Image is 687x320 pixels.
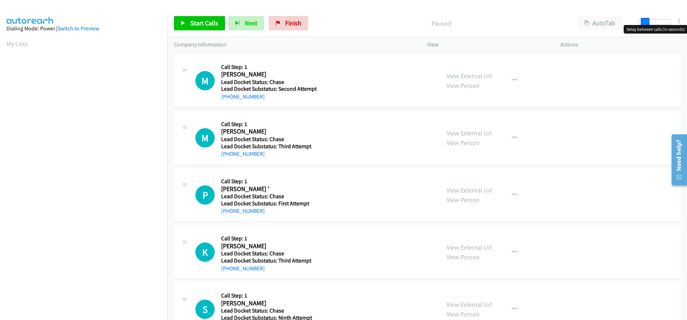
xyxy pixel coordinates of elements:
[221,121,315,128] h5: Call Step: 1
[221,307,315,314] h5: Lead Docket Status: Chase
[221,265,265,272] a: [PHONE_NUMBER]
[221,136,315,143] h5: Lead Docket Status: Chase
[221,93,265,100] a: [PHONE_NUMBER]
[245,19,257,27] span: Next
[58,25,99,32] a: Switch to Preview
[6,24,161,33] div: Dialing Mode: Power |
[447,72,492,80] a: View External Url
[221,85,317,92] h5: Lead Docket Substatus: Second Attempt
[174,16,225,30] a: Start Calls
[221,64,317,71] h5: Call Step: 1
[447,196,479,204] a: View Person
[560,40,681,49] p: Actions
[190,19,218,27] span: Start Calls
[427,40,547,49] p: View
[221,257,315,264] h5: Lead Docket Substatus: Third Attempt
[195,185,215,205] div: The call is yet to be attempted
[221,292,315,299] h5: Call Step: 1
[447,253,479,261] a: View Person
[221,235,315,242] h5: Call Step: 1
[195,185,215,205] h1: P
[221,150,265,157] a: [PHONE_NUMBER]
[221,178,315,185] h5: Call Step: 1
[221,207,265,214] a: [PHONE_NUMBER]
[221,250,315,257] h5: Lead Docket Status: Chase
[221,127,315,136] h2: [PERSON_NAME]
[447,186,492,194] a: View External Url
[285,19,301,27] span: Finish
[447,300,492,309] a: View External Url
[221,143,315,150] h5: Lead Docket Substatus: Third Attempt
[221,70,315,79] h2: [PERSON_NAME]
[195,300,215,319] div: The call is yet to be attempted
[269,16,308,30] a: Finish
[221,200,315,207] h5: Lead Docket Substatus: First Attempt
[221,79,317,86] h5: Lead Docket Status: Chase
[195,128,215,147] div: The call is yet to be attempted
[221,299,315,307] h2: [PERSON_NAME]
[174,40,414,49] p: Company Information
[318,19,565,28] p: Paused
[677,16,681,26] div: 3
[666,131,687,188] iframe: Resource Center
[221,193,315,200] h5: Lead Docket Status: Chase
[447,129,492,137] a: View External Url
[195,128,215,147] h1: M
[447,243,492,251] a: View External Url
[221,185,315,193] h2: [PERSON_NAME] '
[195,242,215,262] div: The call is yet to be attempted
[195,71,215,90] h1: M
[221,242,315,250] h2: [PERSON_NAME]
[195,71,215,90] div: The call is yet to be attempted
[195,300,215,319] h1: S
[195,242,215,262] h1: K
[447,310,479,318] a: View Person
[447,139,479,147] a: View Person
[578,16,622,30] button: AutoTab
[447,81,479,90] a: View Person
[6,40,28,48] a: My Lists
[228,16,264,30] button: Next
